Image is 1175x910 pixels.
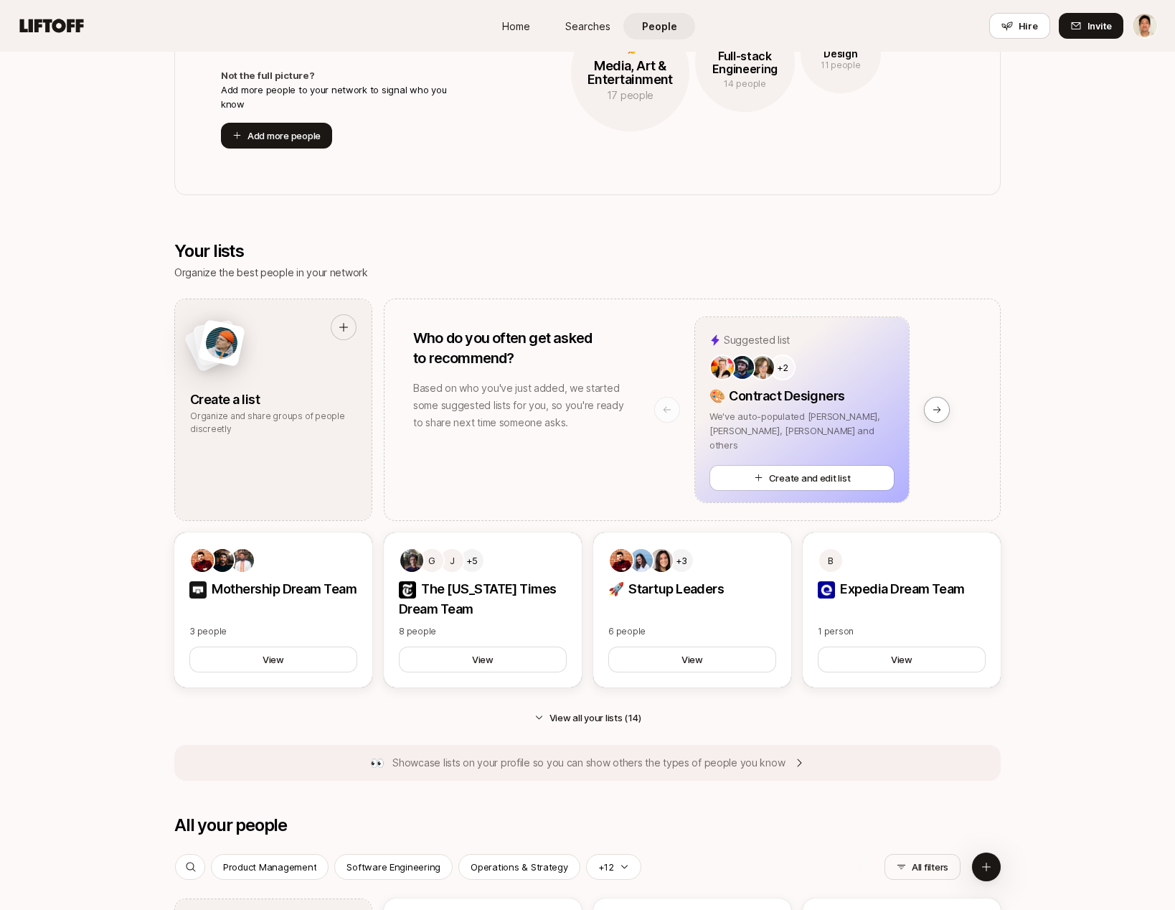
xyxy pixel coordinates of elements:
p: 11 people [801,59,881,72]
p: The [US_STATE] Times Dream Team [399,579,567,619]
p: 🎨 [709,386,725,406]
img: Jeremy Chen [1133,14,1157,38]
button: View [189,647,357,672]
a: Mothership Dream Team Mothership Dream Team3 peopleView [174,533,372,688]
p: Suggested list [724,332,790,349]
img: ACg8ocIVcgRCFI1p3KOkcz9cpKCt9Qcm2s_wdghF0xuIXk5kQPLk=s160-c [751,356,774,379]
a: +3🚀 Startup Leaders6 peopleView [593,533,791,688]
span: Hire [1019,19,1038,33]
button: +12 [586,854,641,880]
button: View all your lists (14) [523,705,653,731]
p: 14 people [695,76,795,90]
p: Full-stack Engineering [695,50,795,75]
img: 1baabf1b_b77f_4435_b8ae_0739ab3bae7c.jpg [191,549,214,572]
button: Invite [1059,13,1123,39]
img: 2822ba4a_21c8_4857_92e5_77ccf8e52002.jpg [231,549,254,572]
span: People [642,19,677,34]
p: Contract Designers [729,386,844,406]
a: People [623,13,695,39]
button: View [818,647,986,672]
button: Create and edit list [709,465,895,491]
a: BExpedia Dream Team Expedia Dream Team1 personView [803,533,1001,688]
button: View [399,647,567,672]
p: Your lists [174,241,368,261]
p: We've auto-populated [PERSON_NAME], [PERSON_NAME], [PERSON_NAME] and others [709,409,895,452]
p: Not the full picture? [221,68,469,83]
button: View [608,647,776,672]
p: Create a list [190,390,357,410]
p: Expedia Dream Team [818,579,986,599]
img: Expedia Dream Team [818,581,835,599]
img: 1baabf1b_b77f_4435_b8ae_0739ab3bae7c.jpg [610,549,633,572]
img: The New York Times Dream Team [399,581,416,599]
p: Based on who you've just added, we started some suggested lists for you, so you're ready to share... [413,380,628,431]
p: 👀 [370,754,384,772]
span: Home [502,19,530,34]
p: B [828,552,834,569]
a: Searches [552,13,623,39]
p: G [428,552,435,569]
img: 3b21b1e9_db0a_4655_a67f_ab9b1489a185.jpg [630,549,653,572]
p: Software Engineering [346,860,440,874]
p: Add more people to your network to signal who you know [221,83,469,111]
img: c69c562c_765e_4833_8521_427a2f07419c.jpg [731,356,754,379]
p: +12 [598,860,614,874]
p: 1 person [818,625,986,638]
p: Showcase lists on your profile so you can show others the types of people you know [392,754,785,771]
span: Searches [565,19,610,34]
button: All filters [884,854,961,880]
p: Product Management [223,860,316,874]
p: 8 people [399,625,567,638]
img: b5e2bf9f_60b1_4f06_ad3c_30d5f6d2c1b1.jpg [400,549,423,572]
p: Mothership Dream Team [189,579,357,599]
p: All your people [174,815,287,835]
p: Who do you often get asked to recommend? [413,328,593,368]
p: Media, Art & Entertainment [571,59,689,88]
p: 17 people [571,87,689,104]
p: Design [801,48,881,59]
p: +3 [676,553,687,568]
button: Add more people [221,123,332,149]
a: GJ+5The New York Times Dream Team The [US_STATE] Times Dream Team8 peopleView [384,533,582,688]
p: +5 [466,553,478,568]
p: 🚀 Startup Leaders [608,579,776,599]
span: Invite [1087,19,1112,33]
p: 3 people [189,625,357,638]
button: Jeremy Chen [1132,13,1158,39]
p: Organize the best people in your network [174,264,368,281]
img: 2dee57b8_ef9d_4eaa_9621_eed78a5a80c6.jpg [211,549,234,572]
img: 0378d49e_6240_412d_9763_98c6a190c6ef.jpg [711,356,734,379]
button: Hire [989,13,1050,39]
img: 71d7b91d_d7cb_43b4_a7ea_a9b2f2cc6e03.jpg [650,549,673,572]
p: +2 [777,360,788,375]
a: Home [480,13,552,39]
p: 6 people [608,625,776,638]
img: Mothership Dream Team [189,581,207,599]
p: Organize and share groups of people discreetly [190,410,357,436]
p: J [450,552,455,569]
p: Operations & Strategy [471,860,568,874]
img: man-with-orange-hat.png [203,324,240,362]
